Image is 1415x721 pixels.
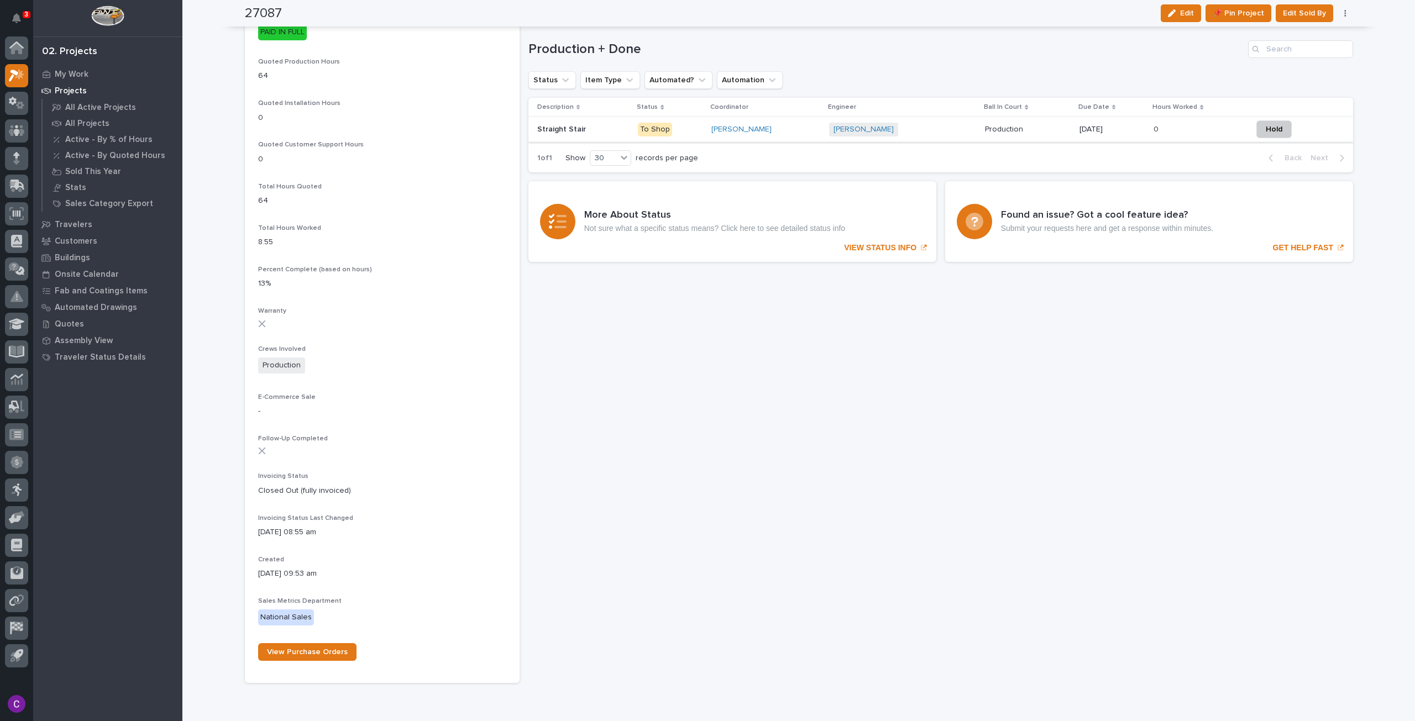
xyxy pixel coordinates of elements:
div: 30 [590,152,617,164]
a: All Active Projects [43,99,182,115]
div: 02. Projects [42,46,97,58]
p: Straight Stair [537,123,588,134]
a: All Projects [43,115,182,131]
p: records per page [636,154,698,163]
p: All Projects [65,119,109,129]
button: users-avatar [5,692,28,715]
p: 3 [24,10,28,18]
span: View Purchase Orders [267,648,348,656]
p: 0 [258,154,506,165]
a: Active - By % of Hours [43,131,182,147]
button: Edit Sold By [1276,4,1333,22]
span: Back [1278,153,1302,163]
span: Percent Complete (based on hours) [258,266,372,273]
a: Customers [33,233,182,249]
p: 0 [258,112,506,124]
button: Automation [717,71,783,89]
p: Description [537,101,574,113]
p: Not sure what a specific status means? Click here to see detailed status info [584,224,845,233]
a: View Purchase Orders [258,643,357,661]
span: Quoted Installation Hours [258,100,340,107]
a: Active - By Quoted Hours [43,148,182,163]
p: Submit your requests here and get a response within minutes. [1001,224,1213,233]
span: Edit Sold By [1283,7,1326,20]
p: Fab and Coatings Items [55,286,148,296]
div: To Shop [638,123,672,136]
p: Stats [65,183,86,193]
a: Sales Category Export [43,196,182,211]
span: Created [258,556,284,563]
p: GET HELP FAST [1273,243,1333,252]
h2: 27087 [245,6,282,22]
p: Ball In Court [984,101,1022,113]
p: 13% [258,278,506,290]
p: Customers [55,236,97,246]
span: Warranty [258,308,286,314]
p: Show [565,154,585,163]
p: [DATE] 09:53 am [258,568,506,580]
button: Item Type [580,71,640,89]
a: Assembly View [33,332,182,349]
button: Automated? [644,71,712,89]
a: GET HELP FAST [945,181,1353,262]
span: Total Hours Worked [258,225,321,231]
p: Due Date [1078,101,1109,113]
p: Engineer [828,101,856,113]
div: National Sales [258,609,314,625]
button: Next [1306,153,1353,163]
span: Total Hours Quoted [258,183,322,190]
p: Coordinator [710,101,748,113]
span: Invoicing Status [258,473,308,480]
span: Quoted Customer Support Hours [258,141,364,148]
p: [DATE] 08:55 am [258,527,506,538]
a: Onsite Calendar [33,266,182,282]
div: Notifications3 [14,13,28,31]
span: Crews Involved [258,346,306,352]
p: Traveler Status Details [55,352,146,362]
p: Sold This Year [65,167,121,177]
span: Edit [1180,8,1194,18]
p: Automated Drawings [55,303,137,313]
button: Status [528,71,576,89]
span: Next [1311,153,1335,163]
p: Buildings [55,253,90,263]
button: Back [1260,153,1306,163]
h3: More About Status [584,209,845,222]
a: [PERSON_NAME] [711,125,772,134]
button: Hold [1256,120,1292,138]
button: Edit [1161,4,1201,22]
p: Hours Worked [1152,101,1197,113]
span: Quoted Production Hours [258,59,340,65]
p: Closed Out (fully invoiced) [258,485,506,497]
span: Hold [1266,123,1282,136]
h3: Found an issue? Got a cool feature idea? [1001,209,1213,222]
h1: Production + Done [528,41,1244,57]
p: Sales Category Export [65,199,153,209]
p: [DATE] [1079,125,1145,134]
a: VIEW STATUS INFO [528,181,936,262]
tr: Straight StairStraight Stair To Shop[PERSON_NAME] [PERSON_NAME] ProductionProduction [DATE]00 Hold [528,117,1353,142]
span: Invoicing Status Last Changed [258,515,353,522]
p: Active - By Quoted Hours [65,151,165,161]
a: Automated Drawings [33,299,182,315]
p: Projects [55,86,87,96]
a: Sold This Year [43,164,182,179]
input: Search [1248,40,1353,58]
p: Status [637,101,658,113]
a: Buildings [33,249,182,266]
a: My Work [33,66,182,82]
p: 64 [258,70,506,82]
a: Fab and Coatings Items [33,282,182,299]
span: 📌 Pin Project [1213,7,1264,20]
p: - [258,406,506,417]
span: Sales Metrics Department [258,598,342,604]
p: VIEW STATUS INFO [844,243,916,252]
p: Onsite Calendar [55,270,119,280]
img: Workspace Logo [91,6,124,26]
p: Quotes [55,319,84,329]
p: My Work [55,70,88,80]
a: Projects [33,82,182,99]
span: Production [258,357,305,373]
p: Assembly View [55,336,113,346]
